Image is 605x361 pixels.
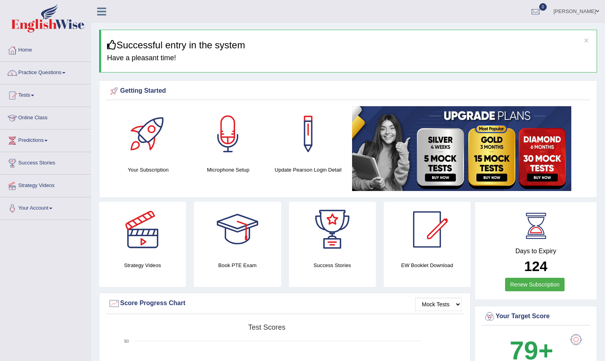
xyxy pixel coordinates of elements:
[108,85,588,97] div: Getting Started
[0,197,91,217] a: Your Account
[539,3,547,11] span: 0
[484,311,588,323] div: Your Target Score
[584,36,589,44] button: ×
[112,166,184,174] h4: Your Subscription
[107,40,591,50] h3: Successful entry in the system
[124,339,129,344] text: 90
[384,261,471,269] h4: EW Booklet Download
[352,106,571,191] img: small5.jpg
[272,166,344,174] h4: Update Pearson Login Detail
[107,54,591,62] h4: Have a pleasant time!
[0,107,91,127] a: Online Class
[108,298,461,309] div: Score Progress Chart
[524,258,547,274] b: 124
[99,261,186,269] h4: Strategy Videos
[194,261,281,269] h4: Book PTE Exam
[484,248,588,255] h4: Days to Expiry
[289,261,376,269] h4: Success Stories
[0,152,91,172] a: Success Stories
[192,166,264,174] h4: Microphone Setup
[0,84,91,104] a: Tests
[248,323,285,331] tspan: Test scores
[0,130,91,149] a: Predictions
[505,278,565,291] a: Renew Subscription
[0,39,91,59] a: Home
[0,175,91,195] a: Strategy Videos
[0,62,91,82] a: Practice Questions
